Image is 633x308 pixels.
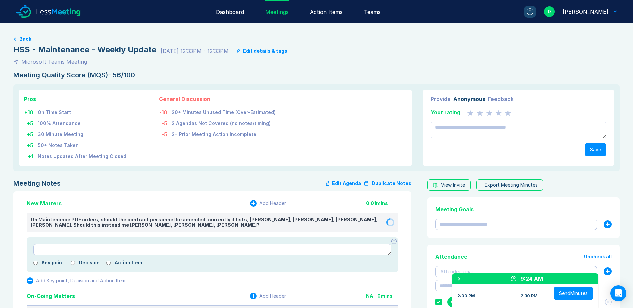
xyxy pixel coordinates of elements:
div: Open Intercom Messenger [610,285,626,301]
button: View Invite [427,179,471,191]
div: Edit details & tags [243,48,287,54]
td: Notes Updated After Meeting Closed [37,150,127,161]
div: Feedback [488,95,514,103]
div: On Maintenance PDF orders, should the contract personnel be amended, currently it lists, [PERSON_... [31,217,379,228]
div: Add Header [259,293,286,299]
td: -10 [159,106,171,117]
div: 2:00 PM [457,293,475,299]
td: On Time Start [37,106,127,117]
div: New Matters [27,199,62,207]
td: -5 [159,128,171,139]
td: 30 Minute Meeting [37,128,127,139]
label: Action Item [115,260,142,265]
div: Microsoft Teams Meeting [21,58,87,66]
button: Edit Agenda [326,179,361,187]
div: Attendance [435,253,467,261]
div: NA - 0 mins [366,293,398,299]
button: Save [585,143,606,156]
div: Meeting Quality Score (MQS) - 56/100 [13,71,620,79]
td: + 5 [24,128,37,139]
div: Pros [24,95,127,103]
div: On-Going Matters [27,292,75,300]
div: Meeting Goals [435,205,612,213]
div: General Discussion [159,95,276,103]
button: Add Key point, Decision and Action Item [27,277,125,284]
div: Export Meeting Minutes [485,182,538,188]
div: Add Header [259,201,286,206]
div: [DATE] 12:33PM - 12:33PM [161,47,229,55]
div: View Invite [441,182,465,188]
div: 9:24 AM [520,275,543,283]
td: 100% Attendance [37,117,127,128]
button: Add Header [250,293,286,299]
td: 50+ Notes Taken [37,139,127,150]
td: 20+ Minutes Unused Time (Over-Estimated) [171,106,276,117]
td: + 1 [24,150,37,161]
div: 0:01 mins [366,201,398,206]
a: Back [13,36,620,42]
button: Edit details & tags [237,48,287,54]
div: Meeting Notes [13,179,61,187]
div: G [447,297,458,307]
div: HSS - Maintenance - Weekly Update [13,44,156,55]
td: + 5 [24,139,37,150]
button: Export Meeting Minutes [476,179,543,191]
div: 2:30 PM [521,293,538,299]
div: 0 Stars [467,108,511,116]
button: Uncheck all [584,254,612,259]
button: Back [19,36,31,42]
div: David Hayter [563,8,608,16]
td: + 5 [24,117,37,128]
label: Key point [42,260,64,265]
div: Your rating [431,108,460,116]
button: SendMinutes [554,287,593,300]
div: D [544,6,555,17]
td: + 10 [24,106,37,117]
td: -5 [159,117,171,128]
div: Anonymous [453,95,485,103]
button: Add Header [250,200,286,207]
button: Duplicate Notes [364,179,411,187]
label: Decision [79,260,100,265]
a: ? [516,6,536,18]
td: 2 Agendas Not Covered (no notes/timing) [171,117,276,128]
div: Add Key point, Decision and Action Item [36,278,125,283]
td: 2+ Prior Meeting Action Incomplete [171,128,276,139]
div: Provide [431,95,451,103]
div: ? [527,8,533,15]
